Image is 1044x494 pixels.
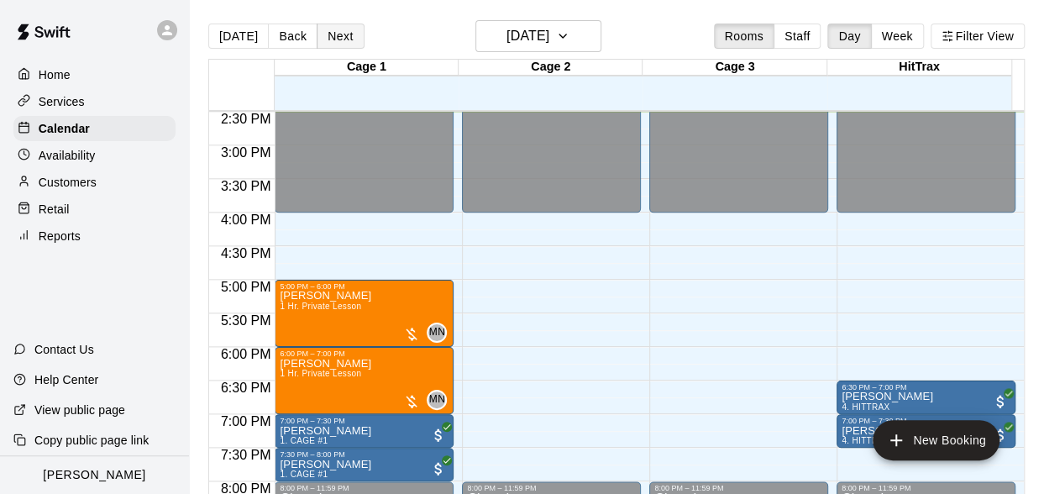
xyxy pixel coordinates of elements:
div: 7:00 PM – 7:30 PM: Erik Johnson [275,414,454,448]
a: Customers [13,170,176,195]
div: Mike Nolan [427,390,447,410]
span: 5:30 PM [217,313,275,328]
p: Home [39,66,71,83]
div: 7:00 PM – 7:30 PM: Andrew Heim [837,414,1015,448]
p: Contact Us [34,341,94,358]
div: 7:00 PM – 7:30 PM [842,417,1010,425]
a: Home [13,62,176,87]
p: Help Center [34,371,98,388]
p: Services [39,93,85,110]
span: 6:30 PM [217,381,275,395]
button: Next [317,24,364,49]
button: Week [871,24,924,49]
div: 6:00 PM – 7:00 PM [280,349,449,358]
span: 3:00 PM [217,145,275,160]
a: Reports [13,223,176,249]
div: Cage 2 [459,60,643,76]
div: Cage 1 [275,60,459,76]
h6: [DATE] [506,24,549,48]
div: HitTrax [827,60,1011,76]
a: Calendar [13,116,176,141]
button: Day [827,24,871,49]
span: 1 Hr. Private Lesson [280,302,361,311]
div: 7:30 PM – 8:00 PM [280,450,449,459]
span: 1. CAGE #1 [280,470,328,479]
button: [DATE] [208,24,269,49]
button: add [873,420,999,460]
span: All customers have paid [430,460,447,477]
button: Filter View [931,24,1025,49]
span: 4:00 PM [217,213,275,227]
span: All customers have paid [992,393,1009,410]
a: Availability [13,143,176,168]
span: 1. CAGE #1 [280,436,328,445]
div: 8:00 PM – 11:59 PM [842,484,1010,492]
button: Rooms [714,24,774,49]
button: Staff [774,24,821,49]
div: 5:00 PM – 6:00 PM: 1 Hr. Private Lesson [275,280,454,347]
div: Mike Nolan [427,323,447,343]
span: 6:00 PM [217,347,275,361]
p: [PERSON_NAME] [43,466,145,484]
p: Customers [39,174,97,191]
span: 7:00 PM [217,414,275,428]
span: Mike Nolan [433,323,447,343]
span: 3:30 PM [217,179,275,193]
span: 4. HITTRAX [842,436,889,445]
div: 5:00 PM – 6:00 PM [280,282,449,291]
p: Reports [39,228,81,244]
div: 8:00 PM – 11:59 PM [467,484,636,492]
span: 4. HITTRAX [842,402,889,412]
p: View public page [34,402,125,418]
p: Copy public page link [34,432,149,449]
p: Retail [39,201,70,218]
div: 6:30 PM – 7:00 PM [842,383,1010,392]
a: Retail [13,197,176,222]
div: 7:00 PM – 7:30 PM [280,417,449,425]
span: 7:30 PM [217,448,275,462]
a: Services [13,89,176,114]
div: 6:30 PM – 7:00 PM: Andrew Heim [837,381,1015,414]
div: Cage 3 [643,60,826,76]
span: 1 Hr. Private Lesson [280,369,361,378]
span: 2:30 PM [217,112,275,126]
p: Calendar [39,120,90,137]
span: All customers have paid [992,427,1009,444]
button: Back [268,24,317,49]
span: All customers have paid [430,427,447,444]
div: 8:00 PM – 11:59 PM [654,484,823,492]
span: 4:30 PM [217,246,275,260]
div: 7:30 PM – 8:00 PM: Erik Johnson [275,448,454,481]
span: 5:00 PM [217,280,275,294]
p: Availability [39,147,96,164]
div: 8:00 PM – 11:59 PM [280,484,449,492]
div: 6:00 PM – 7:00 PM: 1 Hr. Private Lesson [275,347,454,414]
span: MN [429,324,445,341]
span: Mike Nolan [433,390,447,410]
button: [DATE] [475,20,601,52]
span: MN [429,392,445,408]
